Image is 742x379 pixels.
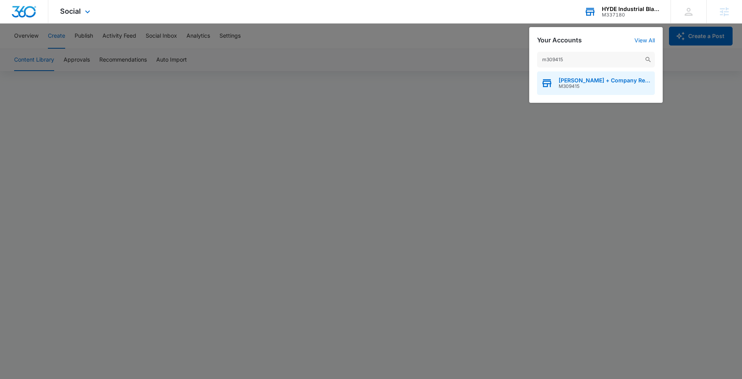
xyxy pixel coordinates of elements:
[559,84,651,89] span: M309415
[60,7,81,15] span: Social
[537,71,655,95] button: [PERSON_NAME] + Company Real Estate GroupM309415
[559,77,651,84] span: [PERSON_NAME] + Company Real Estate Group
[602,6,659,12] div: account name
[537,36,582,44] h2: Your Accounts
[602,12,659,18] div: account id
[634,37,655,44] a: View All
[537,52,655,67] input: Search Accounts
